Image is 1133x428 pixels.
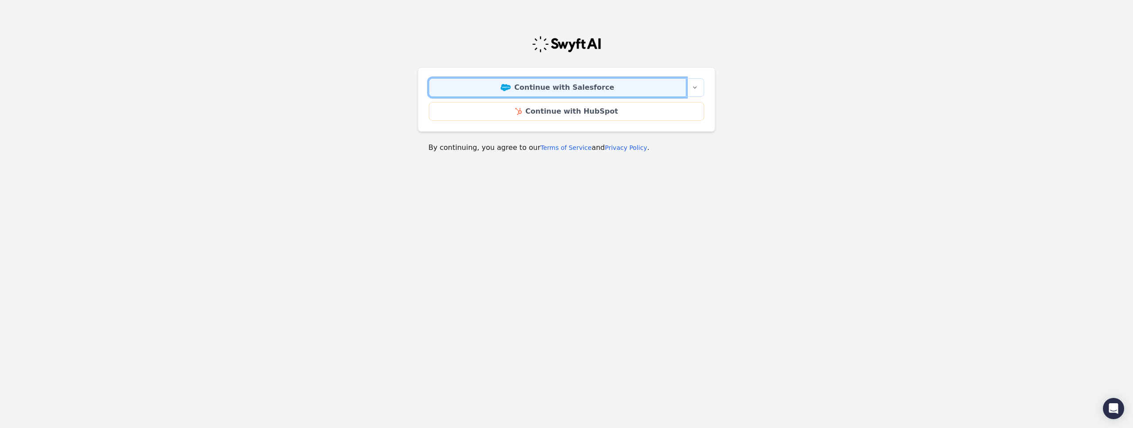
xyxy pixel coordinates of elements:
[605,144,647,151] a: Privacy Policy
[532,35,601,53] img: Swyft Logo
[429,102,704,121] a: Continue with HubSpot
[540,144,591,151] a: Terms of Service
[428,142,705,153] p: By continuing, you agree to our and .
[515,108,522,115] img: HubSpot
[501,84,511,91] img: Salesforce
[1103,398,1124,419] div: Open Intercom Messenger
[429,78,686,97] a: Continue with Salesforce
